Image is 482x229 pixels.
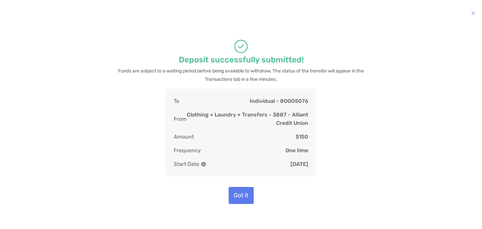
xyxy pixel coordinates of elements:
[186,110,308,127] p: Clothing + Laundry + Transfers - 3887 - Alliant Credit Union
[174,97,179,105] p: To
[174,146,201,155] p: Frequency
[179,56,304,64] p: Deposit successfully submitted!
[174,160,206,168] p: Start Date
[174,110,186,127] p: From
[291,160,308,168] p: [DATE]
[286,146,308,155] p: One time
[296,133,308,141] p: $150
[174,133,194,141] p: Amount
[115,67,367,83] p: Funds are subject to a waiting period before being available to withdraw. The status of the trans...
[201,162,206,167] img: Information Icon
[250,97,308,105] p: Individual - 8OG05076
[229,187,254,204] button: Got it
